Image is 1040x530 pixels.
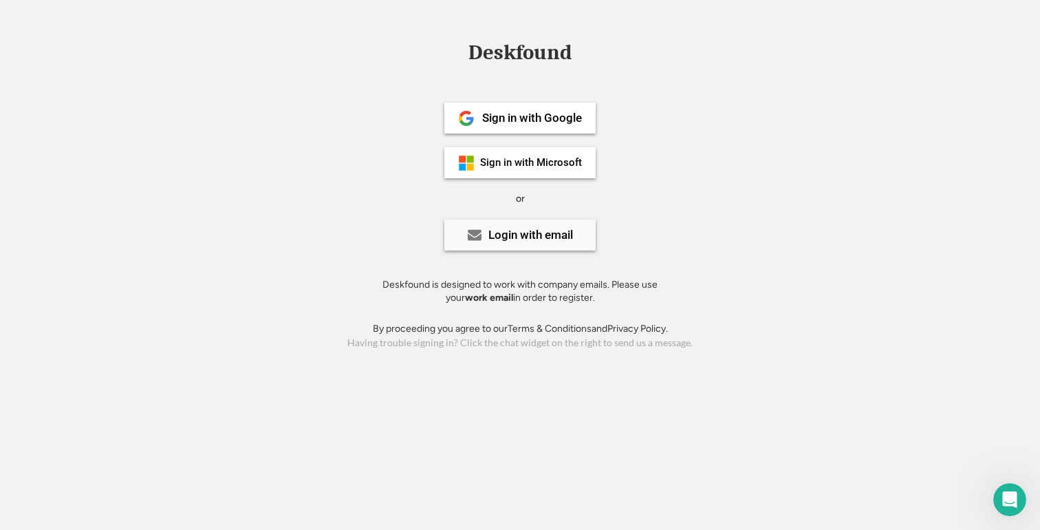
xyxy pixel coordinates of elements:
[458,110,475,127] img: 1024px-Google__G__Logo.svg.png
[993,483,1026,516] iframe: Intercom live chat
[373,322,668,336] div: By proceeding you agree to our and
[482,112,582,124] div: Sign in with Google
[365,278,675,305] div: Deskfound is designed to work with company emails. Please use your in order to register.
[465,292,513,304] strong: work email
[458,155,475,171] img: ms-symbollockup_mssymbol_19.png
[462,42,578,63] div: Deskfound
[488,229,573,241] div: Login with email
[480,158,582,168] div: Sign in with Microsoft
[508,323,592,335] a: Terms & Conditions
[516,192,525,206] div: or
[607,323,668,335] a: Privacy Policy.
